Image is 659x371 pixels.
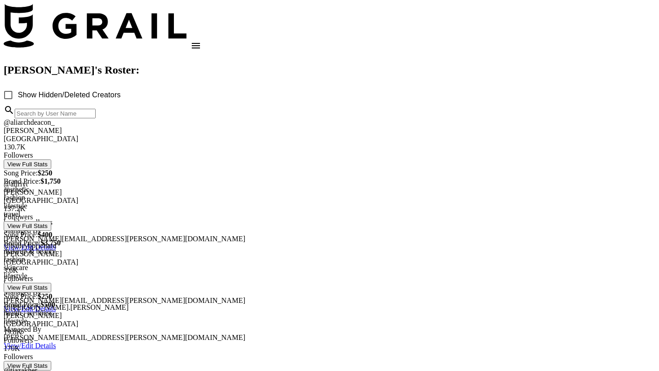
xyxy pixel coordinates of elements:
div: [PERSON_NAME] [4,188,655,196]
div: Followers [4,336,655,344]
div: Followers [4,275,655,283]
div: [GEOGRAPHIC_DATA] [4,135,655,143]
h1: [PERSON_NAME] 's Roster: [4,64,655,76]
div: [GEOGRAPHIC_DATA] [4,258,655,266]
strong: $ 3,750 [40,239,60,247]
span: Song Price: [4,169,38,177]
div: [PERSON_NAME] [4,127,655,135]
div: 3.6K [4,266,655,275]
div: [GEOGRAPHIC_DATA] [4,320,655,328]
div: 137.2K [4,205,655,213]
strong: $ 250 [38,169,52,177]
input: Search by User Name [15,109,96,118]
span: Song Price: [4,292,38,300]
img: Grail Talent [4,4,187,48]
div: Followers [4,151,655,159]
span: Show Hidden/Deleted Creators [18,90,121,101]
div: @ [PERSON_NAME].[PERSON_NAME] [4,303,655,312]
span: Song Price: [4,231,38,238]
strong: $ 500 [40,301,55,308]
span: Brand Price: [4,177,40,185]
div: [GEOGRAPHIC_DATA] [4,196,655,205]
div: 19.8K [4,328,655,336]
div: Followers [4,213,655,221]
span: Brand Price: [4,239,40,247]
button: View Full Stats [4,361,51,371]
button: View Full Stats [4,221,51,231]
div: @ baileybprichard [4,242,655,250]
strong: $ 250 [38,292,52,300]
div: @ allriyt [4,180,655,188]
span: Brand Price: [4,301,40,308]
strong: $ 400 [38,231,52,238]
div: [PERSON_NAME] [4,312,655,320]
div: @ aliarchdeacon_ [4,118,655,127]
div: 130.7K [4,143,655,151]
div: 170K [4,344,655,353]
div: Followers [4,353,655,361]
div: [PERSON_NAME] [4,250,655,258]
button: open drawer [187,37,205,55]
strong: $ 1,750 [40,177,60,185]
button: View Full Stats [4,159,51,169]
button: View Full Stats [4,283,51,292]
